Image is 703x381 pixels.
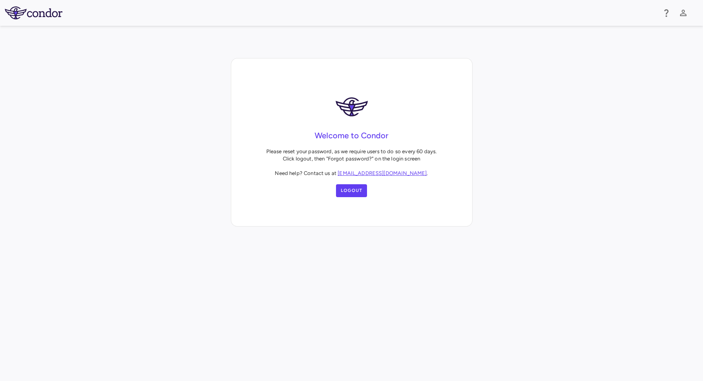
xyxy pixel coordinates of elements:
h4: Welcome to Condor [315,129,388,142]
p: Please reset your password, as we require users to do so every 60 days. Click logout, then "Forgo... [266,148,437,177]
img: logo-C5cNUOOx.svg [336,91,368,123]
button: Logout [336,184,367,197]
a: [EMAIL_ADDRESS][DOMAIN_NAME] [338,170,427,176]
img: logo-full-BYUhSk78.svg [5,6,62,19]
